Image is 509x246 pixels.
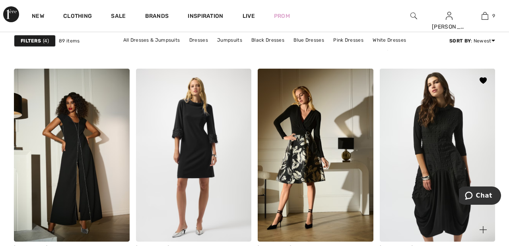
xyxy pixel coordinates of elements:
div: [PERSON_NAME] [432,23,467,31]
span: 9 [492,12,495,19]
a: Prom [274,12,290,20]
img: plus_v2.svg [480,226,487,233]
img: 1ère Avenue [3,6,19,22]
img: Casual Midi A-Line Dress Style 253085. Black [380,69,495,242]
a: New [32,13,44,21]
span: 89 items [59,37,80,44]
a: Pink Dresses [329,35,367,45]
a: 9 [467,11,502,21]
img: My Info [446,11,453,21]
a: Sale [111,13,126,21]
img: heart_black.svg [480,77,487,84]
strong: Filters [21,37,41,44]
a: Live [243,12,255,20]
span: 4 [43,37,49,44]
a: [PERSON_NAME] Dresses [265,45,333,56]
a: Jumpsuits [213,35,246,45]
img: Floral V-Neck Wrap Dress Style 253720. Black/Off White [258,69,373,242]
img: High-Neck Knee-Length Shift Dress Style 253054. Black [136,69,252,242]
a: Blue Dresses [289,35,328,45]
a: Dresses [185,35,212,45]
img: Formal V-neck Jumpsuit Style 253757. Black [14,69,130,242]
img: search the website [410,11,417,21]
a: [PERSON_NAME] Dresses [196,45,264,56]
iframe: Opens a widget where you can chat to one of our agents [459,186,501,206]
span: CA$ 319 [380,45,398,51]
a: Clothing [63,13,92,21]
a: All Dresses & Jumpsuits [119,35,184,45]
a: Black Dresses [247,35,288,45]
strong: Sort By [449,38,471,44]
span: Inspiration [188,13,223,21]
a: White Dresses [369,35,410,45]
div: : Newest [449,37,495,44]
a: Sign In [446,12,453,19]
a: Brands [145,13,169,21]
img: My Bag [482,11,488,21]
